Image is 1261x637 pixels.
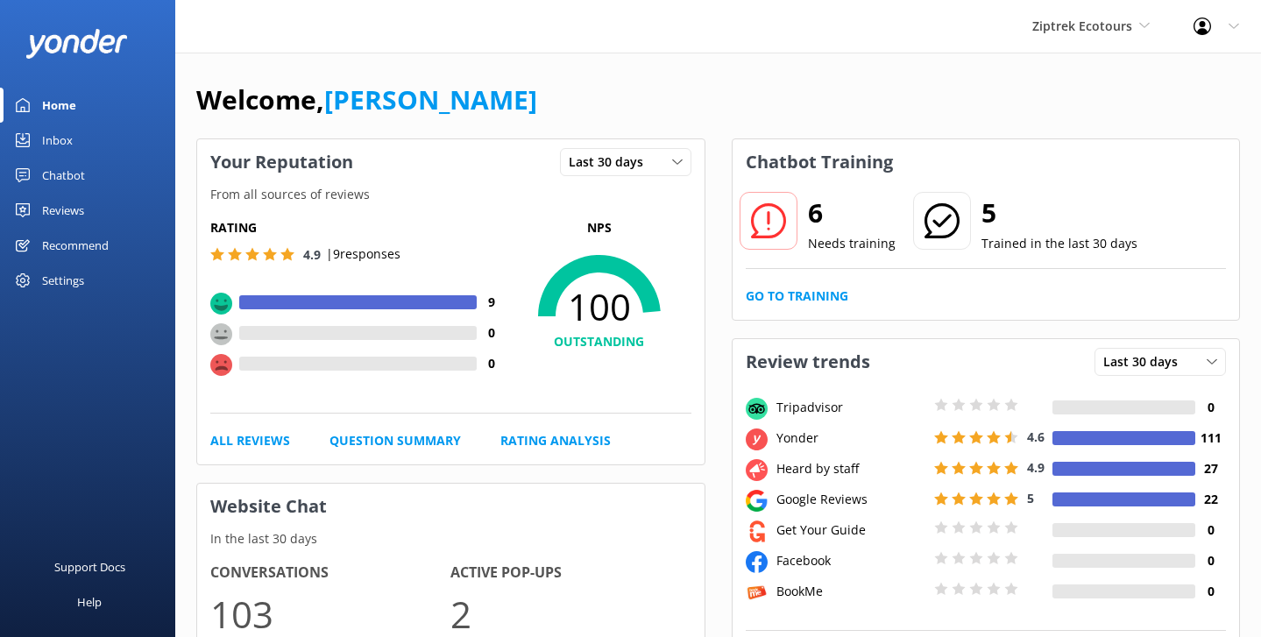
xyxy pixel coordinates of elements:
[26,29,127,58] img: yonder-white-logo.png
[746,287,848,306] a: Go to Training
[981,192,1137,234] h2: 5
[329,431,461,450] a: Question Summary
[197,185,705,204] p: From all sources of reviews
[772,398,930,417] div: Tripadvisor
[477,354,507,373] h4: 0
[1032,18,1132,34] span: Ziptrek Ecotours
[981,234,1137,253] p: Trained in the last 30 days
[477,293,507,312] h4: 9
[1195,398,1226,417] h4: 0
[42,193,84,228] div: Reviews
[477,323,507,343] h4: 0
[197,484,705,529] h3: Website Chat
[507,285,691,329] span: 100
[1027,428,1045,445] span: 4.6
[324,81,537,117] a: [PERSON_NAME]
[42,263,84,298] div: Settings
[197,139,366,185] h3: Your Reputation
[772,582,930,601] div: BookMe
[1027,490,1034,506] span: 5
[42,228,109,263] div: Recommend
[772,459,930,478] div: Heard by staff
[210,218,507,237] h5: Rating
[507,332,691,351] h4: OUTSTANDING
[210,431,290,450] a: All Reviews
[1027,459,1045,476] span: 4.9
[196,79,537,121] h1: Welcome,
[42,88,76,123] div: Home
[772,490,930,509] div: Google Reviews
[808,234,896,253] p: Needs training
[42,123,73,158] div: Inbox
[77,584,102,619] div: Help
[733,139,906,185] h3: Chatbot Training
[54,549,125,584] div: Support Docs
[808,192,896,234] h2: 6
[1195,551,1226,570] h4: 0
[1195,582,1226,601] h4: 0
[1195,428,1226,448] h4: 111
[507,218,691,237] p: NPS
[1195,520,1226,540] h4: 0
[772,428,930,448] div: Yonder
[450,562,691,584] h4: Active Pop-ups
[210,562,450,584] h4: Conversations
[303,246,321,263] span: 4.9
[772,551,930,570] div: Facebook
[42,158,85,193] div: Chatbot
[1195,490,1226,509] h4: 22
[326,244,400,264] p: | 9 responses
[569,152,654,172] span: Last 30 days
[1195,459,1226,478] h4: 27
[500,431,611,450] a: Rating Analysis
[733,339,883,385] h3: Review trends
[197,529,705,549] p: In the last 30 days
[1103,352,1188,372] span: Last 30 days
[772,520,930,540] div: Get Your Guide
